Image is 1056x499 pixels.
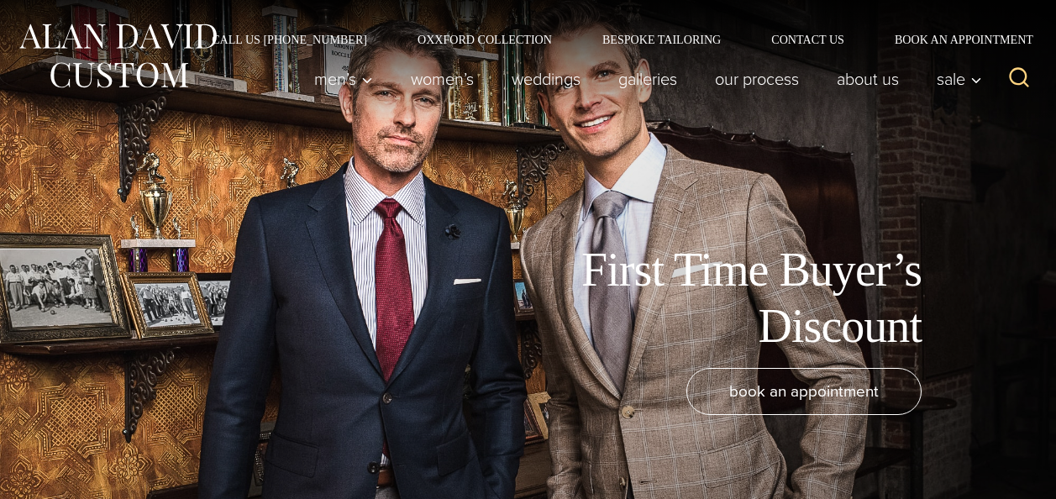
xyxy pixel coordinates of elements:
[999,59,1039,99] button: View Search Form
[493,62,600,96] a: weddings
[729,379,879,403] span: book an appointment
[696,62,818,96] a: Our Process
[869,34,1039,45] a: Book an Appointment
[296,62,991,96] nav: Primary Navigation
[577,34,746,45] a: Bespoke Tailoring
[544,242,922,355] h1: First Time Buyer’s Discount
[187,34,392,45] a: Call Us [PHONE_NUMBER]
[314,71,373,87] span: Men’s
[746,34,869,45] a: Contact Us
[392,34,577,45] a: Oxxford Collection
[392,62,493,96] a: Women’s
[686,368,922,415] a: book an appointment
[937,71,982,87] span: Sale
[17,18,218,93] img: Alan David Custom
[818,62,918,96] a: About Us
[600,62,696,96] a: Galleries
[187,34,1039,45] nav: Secondary Navigation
